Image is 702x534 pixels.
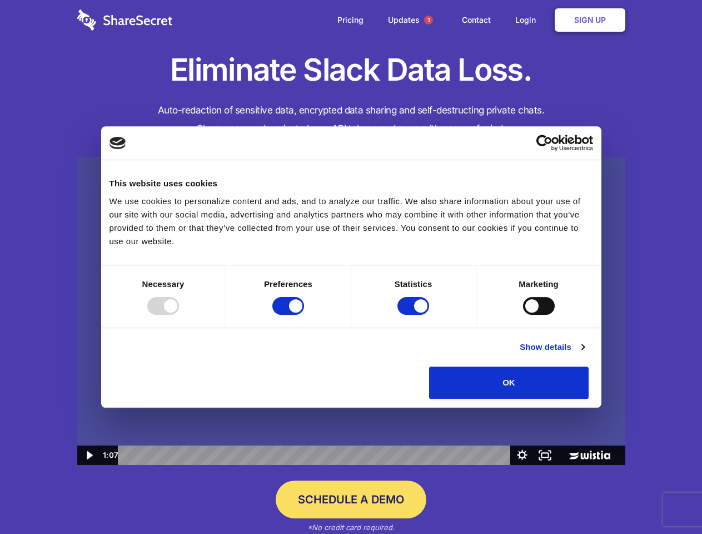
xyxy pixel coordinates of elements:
a: Login [504,3,552,37]
a: Show details [520,340,584,354]
span: 1 [424,16,433,24]
button: Play Video [77,446,100,465]
h4: Auto-redaction of sensitive data, encrypted data sharing and self-destructing private chats. Shar... [77,101,625,138]
h1: Eliminate Slack Data Loss. [77,50,625,90]
button: Show settings menu [511,446,534,465]
a: Pricing [326,3,375,37]
button: Fullscreen [534,446,556,465]
img: logo-wordmark-white-trans-d4663122ce5f474addd5e946df7df03e33cb6a1c49d2221995e7729f52c070b2.svg [77,9,172,31]
button: OK [429,367,589,399]
a: Usercentrics Cookiebot - opens in a new window [496,135,593,151]
div: We use cookies to personalize content and ads, and to analyze our traffic. We also share informat... [109,195,593,248]
a: Sign Up [555,8,625,32]
div: This website uses cookies [109,177,593,190]
div: Playbar [127,446,505,465]
a: Wistia Logo -- Learn More [556,446,625,465]
img: Sharesecret [77,157,625,466]
em: *No credit card required. [307,523,395,532]
strong: Statistics [395,279,432,289]
strong: Preferences [264,279,312,289]
img: logo [109,137,126,149]
strong: Necessary [142,279,185,289]
a: Schedule a Demo [276,481,426,518]
a: Contact [451,3,502,37]
strong: Marketing [519,279,559,289]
